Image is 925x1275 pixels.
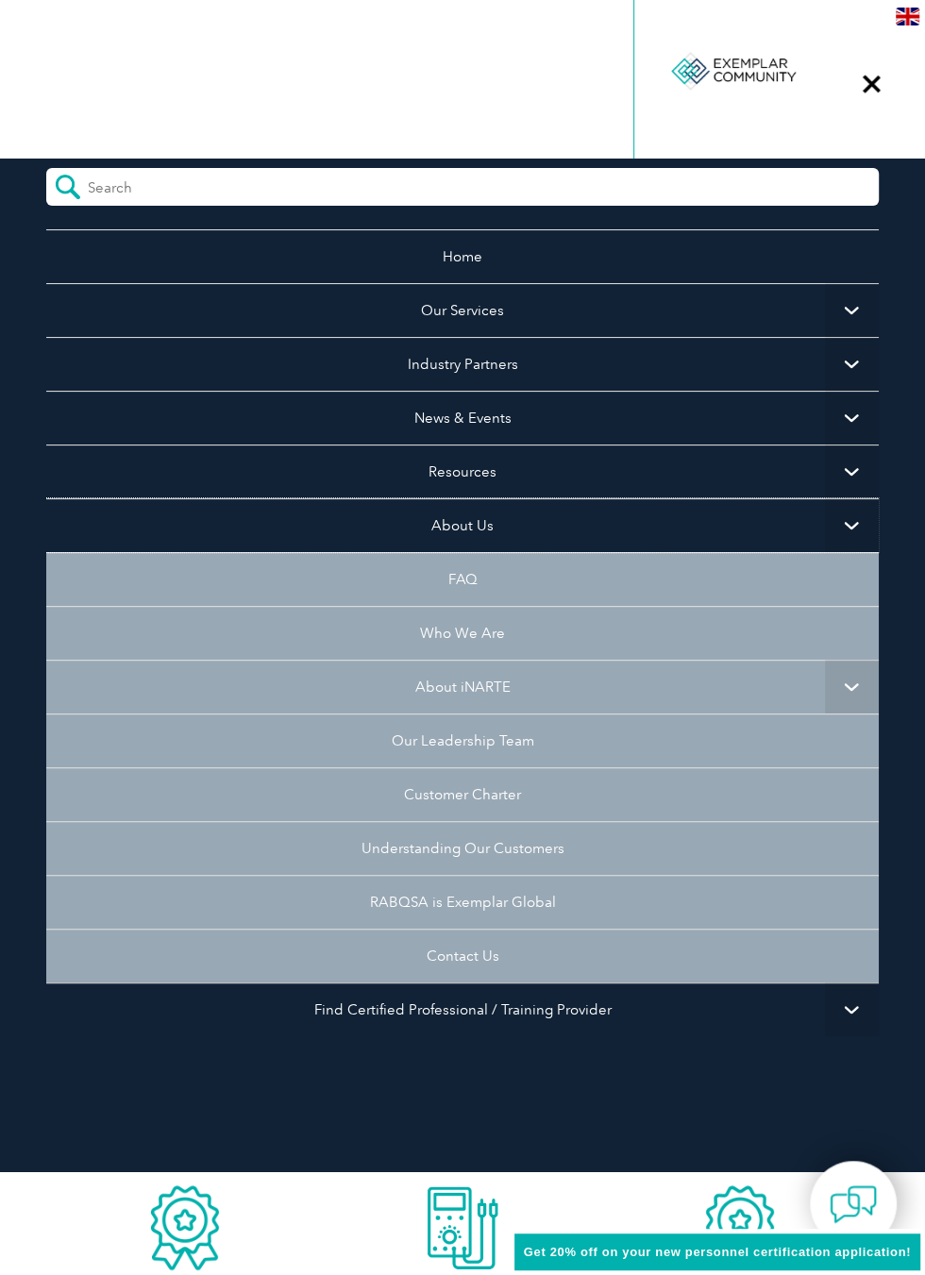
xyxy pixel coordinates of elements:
a: Who We Are [46,606,879,660]
a: Home [46,229,879,283]
img: contact-chat.png [830,1181,877,1228]
a: Resources [46,445,879,498]
a: Our Leadership Team [46,713,879,767]
a: About Us [46,498,879,552]
input: Search [88,168,256,196]
span: Get 20% off on your new personnel certification application! [524,1245,911,1259]
a: Our Services [46,283,879,337]
a: Contact Us [46,929,879,982]
a: News & Events [46,391,879,445]
a: Find Certified Professional / Training Provider [46,982,879,1036]
a: Industry Partners [46,337,879,391]
a: RABQSA is Exemplar Global [46,875,879,929]
img: en [896,8,919,25]
a: Customer Charter [46,767,879,821]
input: Submit [46,168,88,206]
a: About iNARTE [46,660,879,713]
a: Understanding Our Customers [46,821,879,875]
a: FAQ [46,552,879,606]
